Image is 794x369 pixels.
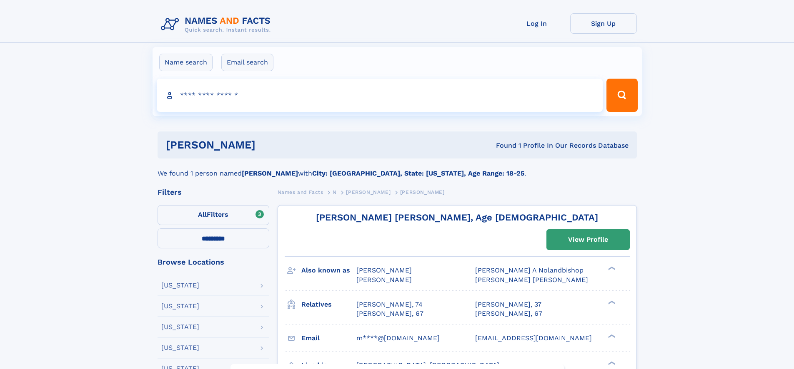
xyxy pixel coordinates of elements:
[606,300,616,305] div: ❯
[333,187,337,197] a: N
[159,54,213,71] label: Name search
[278,187,323,197] a: Names and Facts
[301,331,356,345] h3: Email
[157,79,603,112] input: search input
[161,324,199,330] div: [US_STATE]
[606,360,616,366] div: ❯
[221,54,273,71] label: Email search
[570,13,637,34] a: Sign Up
[356,309,423,318] a: [PERSON_NAME], 67
[475,334,592,342] span: [EMAIL_ADDRESS][DOMAIN_NAME]
[606,79,637,112] button: Search Button
[475,266,584,274] span: [PERSON_NAME] A Nolandbishop
[158,205,269,225] label: Filters
[316,212,598,223] a: [PERSON_NAME] [PERSON_NAME], Age [DEMOGRAPHIC_DATA]
[356,276,412,284] span: [PERSON_NAME]
[346,187,391,197] a: [PERSON_NAME]
[475,309,542,318] a: [PERSON_NAME], 67
[547,230,629,250] a: View Profile
[400,189,445,195] span: [PERSON_NAME]
[242,169,298,177] b: [PERSON_NAME]
[158,188,269,196] div: Filters
[158,158,637,178] div: We found 1 person named with .
[475,300,541,309] a: [PERSON_NAME], 37
[166,140,376,150] h1: [PERSON_NAME]
[161,344,199,351] div: [US_STATE]
[301,263,356,277] h3: Also known as
[503,13,570,34] a: Log In
[356,361,499,369] span: [GEOGRAPHIC_DATA], [GEOGRAPHIC_DATA]
[161,282,199,289] div: [US_STATE]
[376,141,629,150] div: Found 1 Profile In Our Records Database
[568,230,608,249] div: View Profile
[356,266,412,274] span: [PERSON_NAME]
[606,266,616,271] div: ❯
[606,333,616,339] div: ❯
[346,189,391,195] span: [PERSON_NAME]
[158,13,278,36] img: Logo Names and Facts
[301,297,356,312] h3: Relatives
[198,211,207,218] span: All
[356,300,423,309] a: [PERSON_NAME], 74
[333,189,337,195] span: N
[158,258,269,266] div: Browse Locations
[475,276,588,284] span: [PERSON_NAME] [PERSON_NAME]
[161,303,199,310] div: [US_STATE]
[312,169,524,177] b: City: [GEOGRAPHIC_DATA], State: [US_STATE], Age Range: 18-25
